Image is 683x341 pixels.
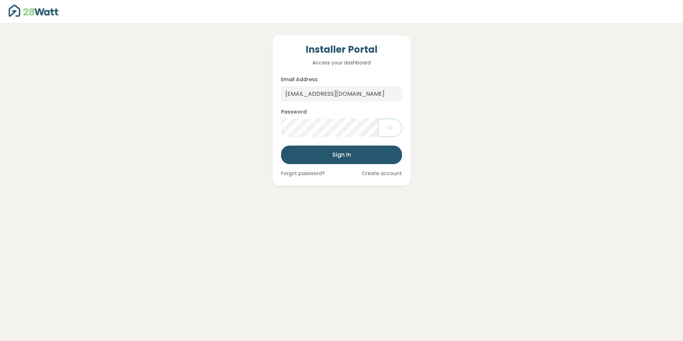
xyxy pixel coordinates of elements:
[281,59,402,67] p: Access your dashboard
[362,170,402,177] a: Create account
[281,170,325,177] a: Forgot password?
[281,76,318,83] label: Email Address
[281,86,402,102] input: Enter your email
[9,5,58,17] img: 28Watt
[281,108,307,116] label: Password
[378,119,402,137] button: Show password
[281,44,402,56] h4: Installer Portal
[281,146,402,164] button: Sign In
